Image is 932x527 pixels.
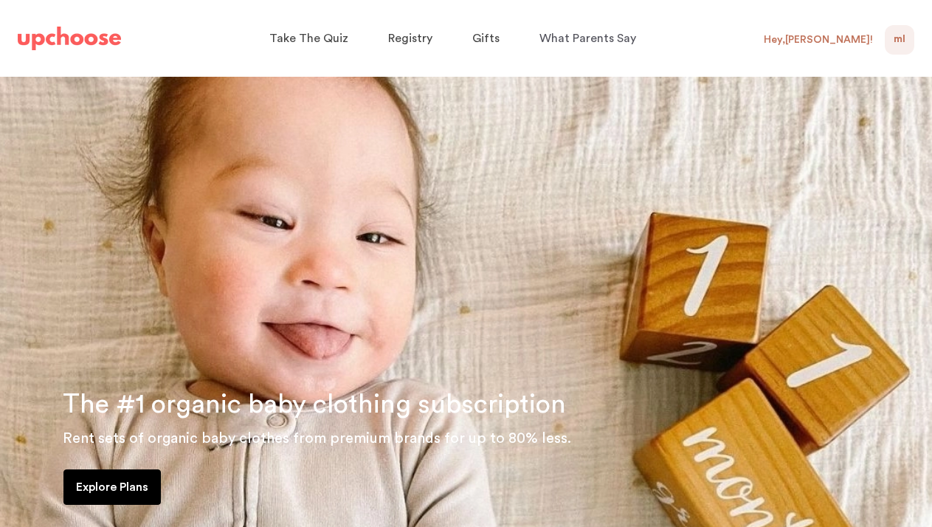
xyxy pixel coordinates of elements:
span: Gifts [472,32,500,44]
p: Rent sets of organic baby clothes from premium brands for up to 80% less. [63,427,914,450]
span: The #1 organic baby clothing subscription [63,391,566,418]
span: ML [894,31,905,49]
span: What Parents Say [539,32,636,44]
img: UpChoose [18,27,121,50]
a: Explore Plans [63,469,161,505]
div: Hey, [PERSON_NAME] ! [764,33,873,46]
span: Registry [388,32,432,44]
a: What Parents Say [539,24,641,53]
a: Take The Quiz [269,24,353,53]
a: Gifts [472,24,504,53]
span: Take The Quiz [269,32,348,44]
p: Explore Plans [76,478,148,496]
a: UpChoose [18,24,121,54]
a: Registry [388,24,437,53]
